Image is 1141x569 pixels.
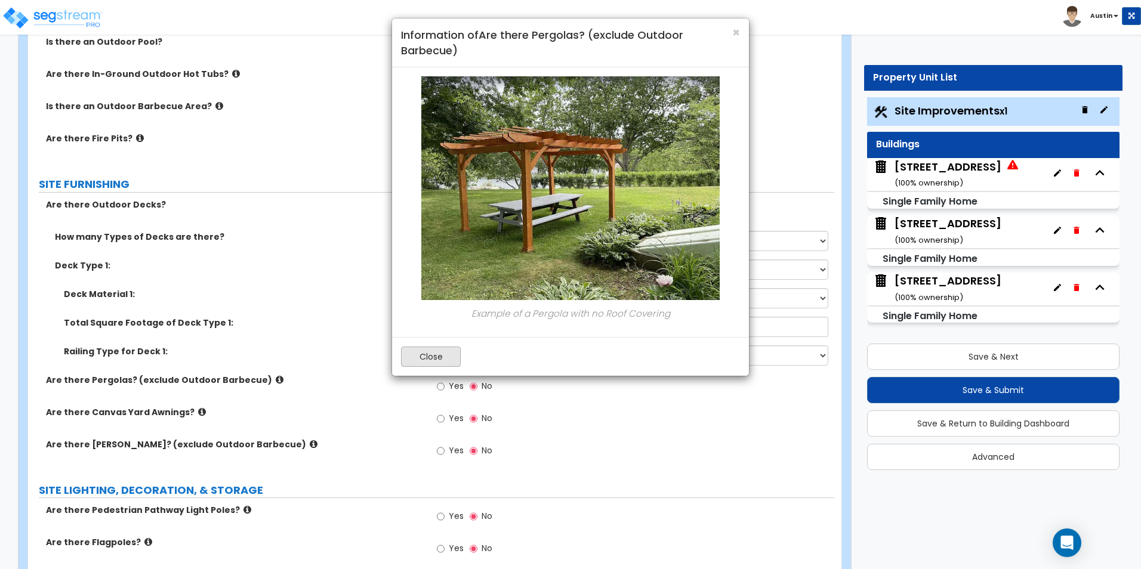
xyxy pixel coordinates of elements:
[421,76,720,300] img: pergola-min.jpeg
[1053,528,1081,557] div: Open Intercom Messenger
[732,26,740,39] button: Close
[732,24,740,41] span: ×
[471,307,670,320] em: Example of a Pergola with no Roof Covering
[401,27,740,58] h4: Information of Are there Pergolas? (exclude Outdoor Barbecue)
[401,347,461,367] button: Close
